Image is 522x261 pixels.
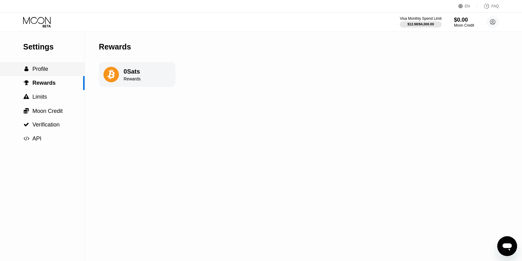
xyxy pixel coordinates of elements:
[454,17,474,28] div: $0.00Moon Credit
[465,4,470,8] div: EN
[32,66,48,72] span: Profile
[400,16,441,21] div: Visa Monthly Spend Limit
[99,42,131,51] div: Rewards
[400,16,441,28] div: Visa Monthly Spend Limit$12.98/$4,000.00
[32,122,60,128] span: Verification
[23,80,29,86] div: 
[454,17,474,23] div: $0.00
[497,236,517,256] iframe: Button to launch messaging window, conversation in progress
[32,94,47,100] span: Limits
[23,136,29,141] span: 
[32,108,63,114] span: Moon Credit
[32,80,56,86] span: Rewards
[491,4,499,8] div: FAQ
[23,66,29,72] div: 
[23,108,29,114] span: 
[23,94,29,100] span: 
[454,23,474,28] div: Moon Credit
[24,66,28,72] span: 
[32,135,41,142] span: API
[124,76,141,81] div: Rewards
[23,42,85,51] div: Settings
[477,3,499,9] div: FAQ
[458,3,477,9] div: EN
[124,68,141,75] div: 0 Sats
[24,80,29,86] span: 
[23,122,29,127] span: 
[407,22,434,26] div: $12.98 / $4,000.00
